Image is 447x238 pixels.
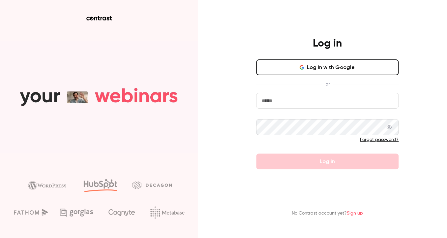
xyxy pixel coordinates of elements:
[322,81,333,87] span: or
[347,211,363,216] a: Sign up
[313,37,342,50] h4: Log in
[256,59,399,75] button: Log in with Google
[132,181,172,188] img: decagon
[360,137,399,142] a: Forgot password?
[292,210,363,217] p: No Contrast account yet?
